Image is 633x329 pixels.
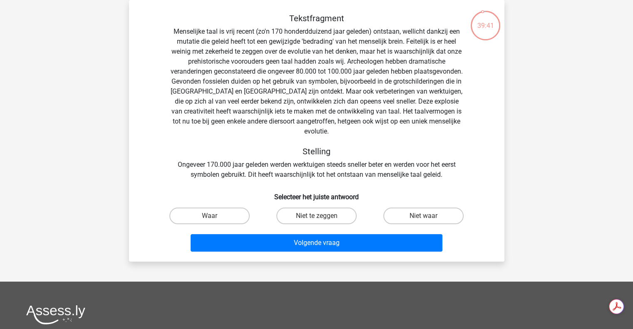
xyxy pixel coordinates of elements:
div: Menselijke taal is vrij recent (zo'n 170 honderdduizend jaar geleden) ontstaan, wellicht dankzij ... [142,13,491,180]
img: Assessly logo [26,305,85,324]
h5: Stelling [169,146,464,156]
div: 39:41 [470,10,501,31]
label: Niet waar [383,208,464,224]
button: Volgende vraag [191,234,442,252]
label: Waar [169,208,250,224]
h6: Selecteer het juiste antwoord [142,186,491,201]
label: Niet te zeggen [276,208,357,224]
h5: Tekstfragment [169,13,464,23]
